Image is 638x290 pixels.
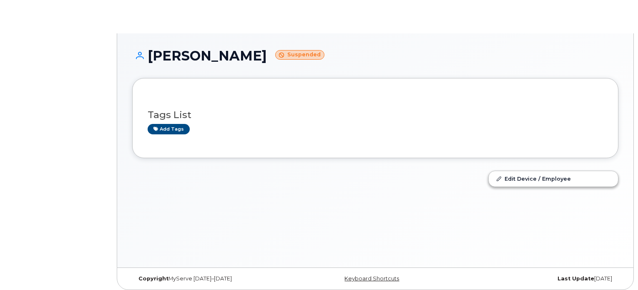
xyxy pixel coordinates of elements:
[148,110,603,120] h3: Tags List
[558,275,594,282] strong: Last Update
[138,275,168,282] strong: Copyright
[344,275,399,282] a: Keyboard Shortcuts
[489,171,618,186] a: Edit Device / Employee
[132,48,618,63] h1: [PERSON_NAME]
[456,275,618,282] div: [DATE]
[275,50,324,60] small: Suspended
[132,275,294,282] div: MyServe [DATE]–[DATE]
[148,124,190,134] a: Add tags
